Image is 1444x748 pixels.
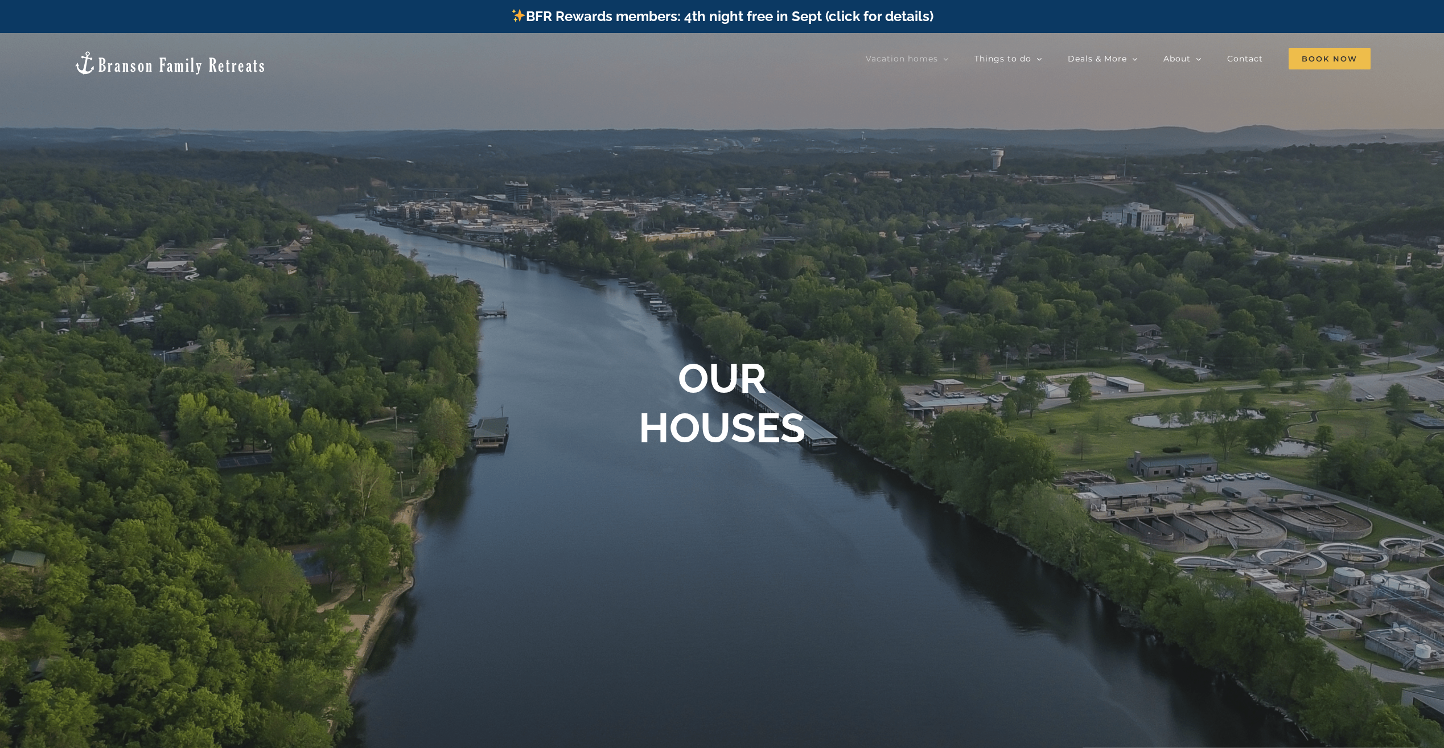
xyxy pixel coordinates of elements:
[511,8,933,24] a: BFR Rewards members: 4th night free in Sept (click for details)
[639,354,805,451] b: OUR HOUSES
[1289,47,1371,70] a: Book Now
[974,55,1031,63] span: Things to do
[866,55,938,63] span: Vacation homes
[1227,55,1263,63] span: Contact
[1289,48,1371,69] span: Book Now
[866,47,1371,70] nav: Main Menu
[866,47,949,70] a: Vacation homes
[1227,47,1263,70] a: Contact
[1068,47,1138,70] a: Deals & More
[1163,47,1202,70] a: About
[974,47,1042,70] a: Things to do
[1163,55,1191,63] span: About
[73,50,266,76] img: Branson Family Retreats Logo
[1068,55,1127,63] span: Deals & More
[512,9,525,22] img: ✨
